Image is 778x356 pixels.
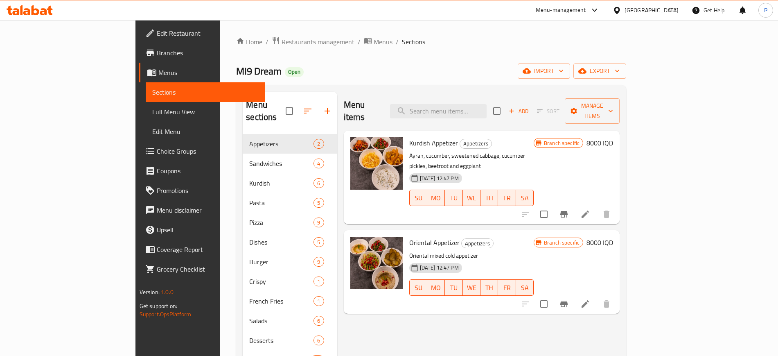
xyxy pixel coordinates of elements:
button: TU [445,279,462,296]
a: Edit menu item [580,299,590,309]
span: Open [285,68,304,75]
span: 6 [314,337,323,345]
a: Edit menu item [580,209,590,219]
button: delete [597,204,616,224]
div: Appetizers2 [243,134,337,154]
span: Branch specific [541,239,583,247]
span: 9 [314,258,323,266]
button: TH [480,190,498,206]
button: import [518,63,570,79]
div: items [313,178,324,188]
span: 6 [314,317,323,325]
button: SU [409,190,427,206]
h6: 8000 IQD [586,237,613,248]
button: MO [427,190,445,206]
a: Branches [139,43,265,63]
span: FR [501,282,512,294]
div: Pasta5 [243,193,337,213]
div: items [313,139,324,149]
div: items [313,159,324,168]
a: Coupons [139,161,265,181]
a: Menus [139,63,265,82]
span: Appetizers [460,139,492,148]
span: Select to update [535,295,552,313]
span: Select all sections [281,102,298,120]
span: Upsell [157,225,259,235]
div: items [313,296,324,306]
span: WE [466,192,477,204]
span: Select section first [532,105,565,118]
span: Coverage Report [157,245,259,254]
button: WE [463,190,480,206]
div: Desserts6 [243,331,337,350]
span: Branch specific [541,139,583,147]
span: Appetizers [249,139,313,149]
span: Menus [158,68,259,77]
div: items [313,277,324,286]
span: Dishes [249,237,313,247]
div: items [313,198,324,208]
span: Edit Menu [152,127,259,136]
span: Select to update [535,206,552,223]
span: MO [431,192,442,204]
div: Burger9 [243,252,337,272]
img: Kurdish Appetizer [350,137,403,190]
div: Crispy1 [243,272,337,291]
span: Sections [152,87,259,97]
span: FR [501,192,512,204]
span: 1 [314,297,323,305]
a: Choice Groups [139,141,265,161]
p: Ayran, cucumber, sweetened cabbage, cucumber pickles, beetroot and eggplant [409,151,534,171]
span: Edit Restaurant [157,28,259,38]
span: Sections [402,37,425,47]
div: Sandwiches [249,159,313,168]
div: Pizza9 [243,213,337,232]
div: Menu-management [536,5,586,15]
span: 2 [314,140,323,148]
span: Version: [140,287,160,297]
span: SU [413,282,424,294]
span: 6 [314,179,323,187]
button: export [573,63,626,79]
p: Oriental mixed cold appetizer [409,251,534,261]
div: items [313,237,324,247]
li: / [396,37,399,47]
img: Oriental Appetizer [350,237,403,289]
a: Edit Menu [146,122,265,141]
span: Grocery Checklist [157,264,259,274]
span: TH [484,282,495,294]
div: Kurdish [249,178,313,188]
span: TU [448,282,459,294]
span: Add [507,107,530,116]
button: TH [480,279,498,296]
span: Desserts [249,336,313,345]
span: SA [519,282,530,294]
span: WE [466,282,477,294]
span: import [524,66,564,76]
span: Menus [374,37,392,47]
div: Dishes5 [243,232,337,252]
span: [DATE] 12:47 PM [417,264,462,272]
span: Burger [249,257,313,267]
li: / [266,37,268,47]
div: items [313,336,324,345]
span: Pasta [249,198,313,208]
a: Menu disclaimer [139,200,265,220]
span: Salads [249,316,313,326]
span: French Fries [249,296,313,306]
a: Coverage Report [139,240,265,259]
span: Sort sections [298,101,318,121]
li: / [358,37,361,47]
button: FR [498,279,516,296]
span: Appetizers [462,239,493,248]
h2: Menu items [344,99,381,123]
span: Choice Groups [157,146,259,156]
span: Coupons [157,166,259,176]
span: TH [484,192,495,204]
button: SU [409,279,427,296]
